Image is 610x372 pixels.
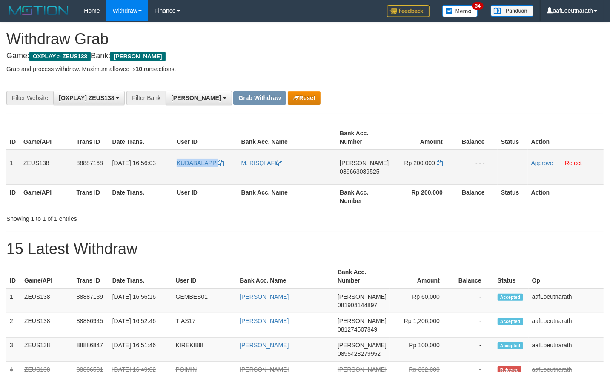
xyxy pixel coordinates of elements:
td: ZEUS138 [21,338,73,362]
td: [DATE] 16:52:46 [109,313,172,338]
th: User ID [173,126,238,150]
th: Date Trans. [109,264,172,289]
td: aafLoeutnarath [529,289,604,313]
td: TIAS17 [172,313,237,338]
td: aafLoeutnarath [529,338,604,362]
th: Bank Acc. Number [336,126,392,150]
td: ZEUS138 [21,313,73,338]
th: Game/API [20,184,73,209]
th: Bank Acc. Number [334,264,390,289]
th: Trans ID [73,126,109,150]
td: 1 [6,289,21,313]
td: Rp 60,000 [390,289,452,313]
div: Filter Bank [126,91,166,105]
th: Action [528,184,604,209]
a: [PERSON_NAME] [240,293,289,300]
th: ID [6,184,20,209]
a: M. RISQI AFI [241,160,282,166]
h1: Withdraw Grab [6,31,604,48]
button: [PERSON_NAME] [166,91,232,105]
th: Date Trans. [109,126,173,150]
a: Copy 200000 to clipboard [437,160,443,166]
th: User ID [173,184,238,209]
span: [DATE] 16:56:03 [112,160,156,166]
img: MOTION_logo.png [6,4,71,17]
td: [DATE] 16:56:16 [109,289,172,313]
th: ID [6,264,21,289]
th: Date Trans. [109,184,173,209]
span: Accepted [498,342,523,349]
th: Op [529,264,604,289]
button: [OXPLAY] ZEUS138 [53,91,125,105]
td: ZEUS138 [21,289,73,313]
td: 88886847 [73,338,109,362]
h1: 15 Latest Withdraw [6,240,604,258]
td: Rp 1,206,000 [390,313,452,338]
button: Reset [288,91,321,105]
span: [PERSON_NAME] [110,52,165,61]
div: Filter Website [6,91,53,105]
th: Status [498,184,528,209]
th: Trans ID [73,184,109,209]
th: Trans ID [73,264,109,289]
th: ID [6,126,20,150]
th: Balance [452,264,494,289]
img: Button%20Memo.svg [442,5,478,17]
th: Bank Acc. Number [336,184,392,209]
th: Balance [455,126,498,150]
td: 3 [6,338,21,362]
td: [DATE] 16:51:46 [109,338,172,362]
td: - [452,338,494,362]
th: Amount [392,126,455,150]
span: [PERSON_NAME] [171,94,221,101]
a: KUDABALAPP [177,160,224,166]
td: 88887139 [73,289,109,313]
span: [OXPLAY] ZEUS138 [59,94,114,101]
th: Bank Acc. Name [238,184,337,209]
td: - [452,313,494,338]
img: panduan.png [491,5,533,17]
th: Status [498,126,528,150]
span: [PERSON_NAME] [338,342,387,349]
span: Accepted [498,294,523,301]
span: Rp 200.000 [404,160,435,166]
td: ZEUS138 [20,150,73,185]
td: Rp 100,000 [390,338,452,362]
th: Game/API [21,264,73,289]
span: Copy 089663089525 to clipboard [340,168,379,175]
th: Rp 200.000 [392,184,455,209]
a: [PERSON_NAME] [240,318,289,324]
a: [PERSON_NAME] [240,342,289,349]
th: Status [494,264,529,289]
span: [PERSON_NAME] [338,318,387,324]
th: Game/API [20,126,73,150]
td: 1 [6,150,20,185]
span: 34 [472,2,484,10]
td: 2 [6,313,21,338]
span: Accepted [498,318,523,325]
p: Grab and process withdraw. Maximum allowed is transactions. [6,65,604,73]
td: GEMBES01 [172,289,237,313]
img: Feedback.jpg [387,5,430,17]
span: OXPLAY > ZEUS138 [29,52,91,61]
button: Grab Withdraw [233,91,286,105]
a: Approve [531,160,553,166]
td: - [452,289,494,313]
strong: 10 [135,66,142,72]
th: Action [528,126,604,150]
a: Reject [565,160,582,166]
th: Bank Acc. Name [238,126,337,150]
h4: Game: Bank: [6,52,604,60]
td: aafLoeutnarath [529,313,604,338]
span: Copy 081904144897 to clipboard [338,302,377,309]
th: Bank Acc. Name [236,264,334,289]
span: KUDABALAPP [177,160,216,166]
th: Balance [455,184,498,209]
span: Copy 081274507849 to clipboard [338,326,377,333]
td: 88886945 [73,313,109,338]
td: KIREK888 [172,338,237,362]
span: Copy 0895428279952 to clipboard [338,350,381,357]
div: Showing 1 to 1 of 1 entries [6,211,248,223]
span: [PERSON_NAME] [338,293,387,300]
span: [PERSON_NAME] [340,160,389,166]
